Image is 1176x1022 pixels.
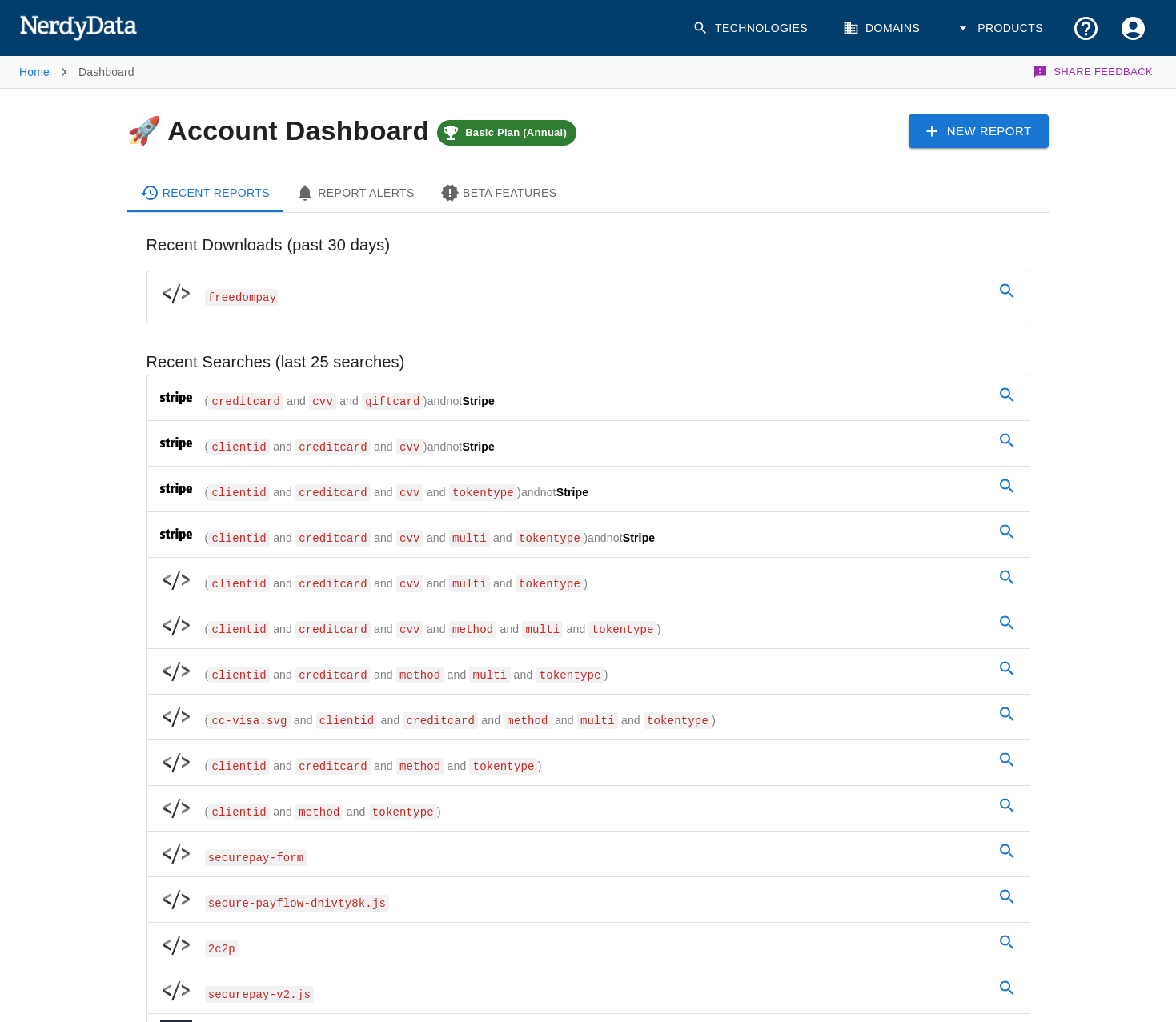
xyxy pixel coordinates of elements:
span: Basic Plan (Annual) [456,126,576,139]
span: and [423,531,449,544]
span: Stripe [623,531,656,544]
span: ) [423,395,427,407]
span: and [427,395,447,407]
span: giftcard [362,393,423,410]
span: ( [205,759,209,772]
a: Basic Plan (Annual) [437,115,576,146]
span: creditcard [403,712,478,729]
span: ( [205,714,209,727]
span: creditcard [295,439,371,455]
span: cvv [396,530,423,547]
span: Stripe [462,395,495,407]
span: not [607,531,623,544]
span: cvv [396,439,423,455]
span: ) [437,805,441,818]
span: and [336,395,362,407]
a: secure-payflow-dhivty8k.js [147,877,1030,922]
span: and [563,623,588,635]
span: creditcard [295,530,371,547]
span: tokentype [536,667,604,683]
a: freedompay [147,271,1030,316]
span: tokentype [516,530,584,547]
span: method [295,804,343,820]
span: ) [423,440,427,453]
button: Products [945,5,1056,52]
span: tokentype [449,484,517,501]
h6: Recent Searches (last 25 searches) [146,349,1030,375]
a: (clientid and creditcard and cvv and tokentype)andnotStripe [147,467,1030,511]
span: Stripe [556,486,589,499]
span: multi [449,575,490,592]
a: 2c2p [147,923,1030,968]
span: clientid [208,758,270,775]
span: cvv [396,484,423,501]
span: and [371,577,396,590]
span: ( [205,486,209,499]
span: ) [584,531,588,544]
div: Report Alerts [295,183,415,202]
h6: Recent Downloads (past 30 days) [146,232,1030,258]
nav: breadcrumb [19,56,134,88]
span: freedompay [205,289,280,306]
span: and [270,486,295,499]
span: not [446,395,462,407]
span: creditcard [295,621,371,638]
span: and [490,577,516,590]
span: clientid [208,804,270,820]
a: (clientid and creditcard and cvv)andnotStripe [147,421,1030,466]
span: and [423,577,449,590]
a: (clientid and creditcard and cvv and method and multi and tokentype) [147,603,1030,648]
span: and [521,486,540,499]
div: Recent Reports [140,183,271,202]
span: clientid [208,621,270,638]
a: Technologies [683,5,821,52]
span: and [371,440,396,453]
span: ) [657,623,661,635]
span: method [396,758,444,775]
span: tokentype [369,804,437,820]
span: and [371,668,396,681]
a: (creditcard and cvv and giftcard)andnotStripe [147,375,1030,420]
span: clientid [208,530,270,547]
span: ( [205,531,209,544]
span: and [552,714,577,727]
span: and [270,805,295,818]
a: (cc-visa.svg and clientid and creditcard and method and multi and tokentype) [147,695,1030,739]
span: multi [449,530,490,547]
span: cc-visa.svg [208,712,290,729]
a: (clientid and creditcard and cvv and multi and tokentype)andnotStripe [147,512,1030,557]
span: creditcard [208,393,283,410]
span: and [444,668,470,681]
span: ( [205,395,209,407]
p: Dashboard [78,64,134,80]
span: securepay-form [205,849,307,866]
span: and [371,486,396,499]
span: ( [205,623,209,635]
span: ( [205,577,209,590]
span: secure-payflow-dhivty8k.js [205,895,390,912]
span: not [446,440,462,453]
span: multi [577,712,618,729]
span: and [423,623,449,635]
span: tokentype [588,621,656,638]
span: and [478,714,504,727]
span: tokentype [516,575,584,592]
span: ) [517,486,521,499]
span: and [496,623,522,635]
span: multi [469,667,510,683]
img: NerdyData.com [19,11,137,43]
span: and [283,395,309,407]
span: and [270,531,295,544]
a: Home [19,66,50,78]
span: and [371,759,396,772]
span: Stripe [462,440,495,453]
span: method [449,621,497,638]
span: ) [712,714,716,727]
span: and [377,714,403,727]
a: (clientid and creditcard and method and multi and tokentype) [147,649,1030,694]
span: and [427,440,447,453]
span: and [270,440,295,453]
h4: 🚀 Account Dashboard [127,115,577,146]
a: securepay-v2.js [147,968,1030,1013]
span: ) [584,577,588,590]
